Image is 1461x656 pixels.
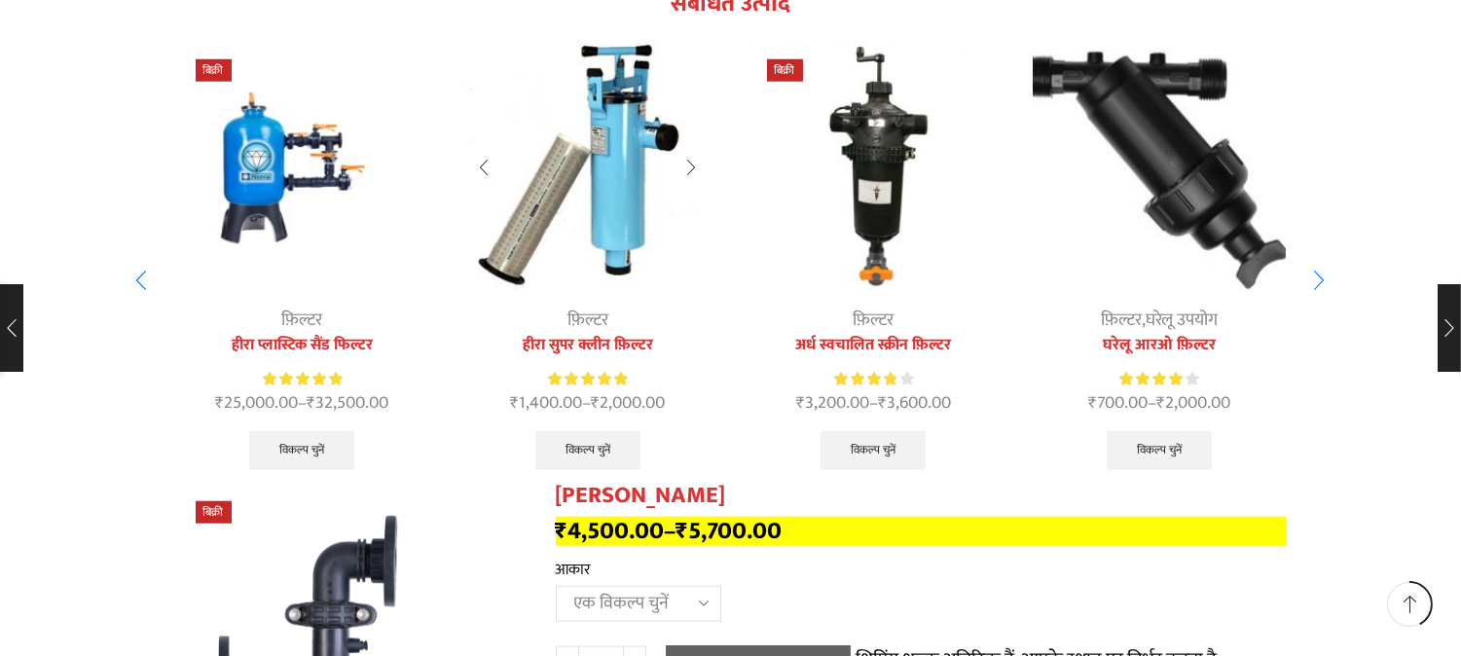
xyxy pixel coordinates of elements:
[203,61,224,80] font: बिक्री
[535,431,640,470] a: “हीरा सुपर क्लीन फ़िल्टर” के लिए विकल्प चुनें
[1033,40,1286,293] img: Y-प्रकार-फ़िल्टर
[878,388,887,418] font: ₹
[279,441,324,459] font: विकल्प चुनें
[566,441,610,459] font: विकल्प चुनें
[834,369,913,389] div: 5 में से 3.92 रेटिंग
[315,388,388,418] font: 32,500.00
[1088,388,1097,418] font: ₹
[224,388,298,418] font: 25,000.00
[523,332,653,357] font: हीरा सुपर क्लीन फ़िल्टर
[510,388,519,418] font: ₹
[215,388,224,418] font: ₹
[851,441,895,459] font: विकल्प चुनें
[281,306,322,335] a: फ़िल्टर
[1142,306,1146,335] font: ,
[1137,441,1182,459] font: विकल्प चुनें
[821,431,926,470] a: “अर्ध स्वचालित स्क्रीन फ़िल्टर” के लिए विकल्प चुनें
[853,306,894,335] a: फ़िल्टर
[1165,388,1230,418] font: 2,000.00
[1296,256,1344,305] div: अगली स्लाइड
[298,388,307,418] font: –
[164,30,441,482] div: 1 / 9
[203,503,224,522] font: बिक्री
[176,334,429,357] a: हीरा प्लास्टिक सैंड फिल्टर
[568,511,665,551] font: 4,500.00
[1146,306,1218,335] a: घरेलू उपयोग
[567,306,608,335] a: फ़िल्टर
[1148,388,1156,418] font: –
[1097,388,1148,418] font: 700.00
[887,388,951,418] font: 3,600.00
[582,388,591,418] font: –
[689,511,783,551] font: 5,700.00
[1101,306,1142,335] a: फ़िल्टर
[748,40,1001,293] img: अर्ध स्वचालित स्क्रीन फ़िल्टर
[307,388,315,418] font: ₹
[1119,369,1198,389] div: 5 में से 4.00 रेटिंग
[556,511,568,551] font: ₹
[556,557,592,582] font: आकार
[748,334,1001,357] a: अर्ध स्वचालित स्क्रीन फ़िल्टर
[1021,30,1297,482] div: 4 / 9
[232,332,373,357] font: हीरा प्लास्टिक सैंड फिल्टर
[461,334,714,357] a: हीरा सुपर क्लीन फ़िल्टर
[869,388,878,418] font: –
[676,511,689,551] font: ₹
[775,61,795,80] font: बिक्री
[665,511,676,551] font: –
[805,388,869,418] font: 3,200.00
[548,369,627,389] div: 5 में से 5.00 रेटिंग
[176,40,429,293] img: हीरा प्लास्टिक सैंड फिल्टर
[1103,332,1216,357] font: घरेलू आरओ फ़िल्टर
[450,30,726,482] div: 2 / 9
[600,388,665,418] font: 2,000.00
[795,332,951,357] font: अर्ध स्वचालित स्क्रीन फ़िल्टर
[263,369,342,389] div: 5 में से 5.00 रेटिंग
[736,30,1012,482] div: 3 / 9
[461,40,714,293] img: हीरा-सुपर-क्लीन-फ़िल्टर
[796,388,805,418] font: ₹
[556,476,726,515] font: [PERSON_NAME]
[1156,388,1165,418] font: ₹
[519,388,582,418] font: 1,400.00
[1033,334,1286,357] a: घरेलू आरओ फ़िल्टर
[591,388,600,418] font: ₹
[249,431,354,470] a: “हीरा प्लास्टिक सैंड फ़िल्टर” के लिए विकल्प चुनें
[1107,431,1212,470] a: “घरेलू आरओ फ़िल्टर” के लिए विकल्प चुनें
